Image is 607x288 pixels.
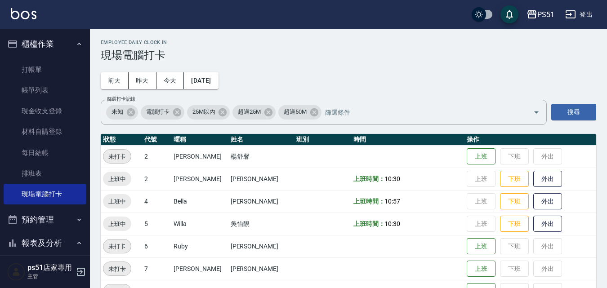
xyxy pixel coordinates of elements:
[551,104,596,120] button: 搜尋
[294,134,351,146] th: 班別
[107,96,135,102] label: 篩選打卡記錄
[103,174,131,184] span: 上班中
[171,235,228,257] td: Ruby
[529,105,544,120] button: Open
[171,257,228,280] td: [PERSON_NAME]
[353,220,385,227] b: 上班時間：
[27,272,73,280] p: 主管
[187,105,230,120] div: 25M以內
[142,213,171,235] td: 5
[142,134,171,146] th: 代號
[228,145,295,168] td: 楊舒馨
[103,197,131,206] span: 上班中
[171,134,228,146] th: 暱稱
[228,134,295,146] th: 姓名
[142,145,171,168] td: 2
[467,148,495,165] button: 上班
[103,219,131,229] span: 上班中
[562,6,596,23] button: 登出
[278,105,321,120] div: 超過50M
[7,263,25,281] img: Person
[129,72,156,89] button: 昨天
[101,72,129,89] button: 前天
[106,105,138,120] div: 未知
[171,190,228,213] td: Bella
[103,264,131,274] span: 未打卡
[228,257,295,280] td: [PERSON_NAME]
[500,5,518,23] button: save
[4,32,86,56] button: 櫃檯作業
[323,104,518,120] input: 篩選條件
[353,198,385,205] b: 上班時間：
[537,9,554,20] div: PS51
[141,107,175,116] span: 電腦打卡
[523,5,558,24] button: PS51
[101,40,596,45] h2: Employee Daily Clock In
[4,59,86,80] a: 打帳單
[4,231,86,255] button: 報表及分析
[142,257,171,280] td: 7
[384,198,400,205] span: 10:57
[232,105,276,120] div: 超過25M
[156,72,184,89] button: 今天
[384,175,400,182] span: 10:30
[533,216,562,232] button: 外出
[228,190,295,213] td: [PERSON_NAME]
[11,8,36,19] img: Logo
[228,213,295,235] td: 吳怡靚
[4,163,86,184] a: 排班表
[500,216,529,232] button: 下班
[101,49,596,62] h3: 現場電腦打卡
[467,261,495,277] button: 上班
[171,168,228,190] td: [PERSON_NAME]
[533,171,562,187] button: 外出
[232,107,266,116] span: 超過25M
[351,134,464,146] th: 時間
[500,171,529,187] button: 下班
[103,242,131,251] span: 未打卡
[353,175,385,182] b: 上班時間：
[464,134,596,146] th: 操作
[101,134,142,146] th: 狀態
[4,101,86,121] a: 現金收支登錄
[500,193,529,210] button: 下班
[142,235,171,257] td: 6
[184,72,218,89] button: [DATE]
[103,152,131,161] span: 未打卡
[278,107,312,116] span: 超過50M
[171,213,228,235] td: Willa
[228,235,295,257] td: [PERSON_NAME]
[27,263,73,272] h5: ps51店家專用
[384,220,400,227] span: 10:30
[141,105,184,120] div: 電腦打卡
[142,168,171,190] td: 2
[4,121,86,142] a: 材料自購登錄
[4,80,86,101] a: 帳單列表
[228,168,295,190] td: [PERSON_NAME]
[4,184,86,204] a: 現場電腦打卡
[187,107,221,116] span: 25M以內
[467,238,495,255] button: 上班
[4,208,86,231] button: 預約管理
[171,145,228,168] td: [PERSON_NAME]
[533,193,562,210] button: 外出
[106,107,129,116] span: 未知
[142,190,171,213] td: 4
[4,142,86,163] a: 每日結帳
